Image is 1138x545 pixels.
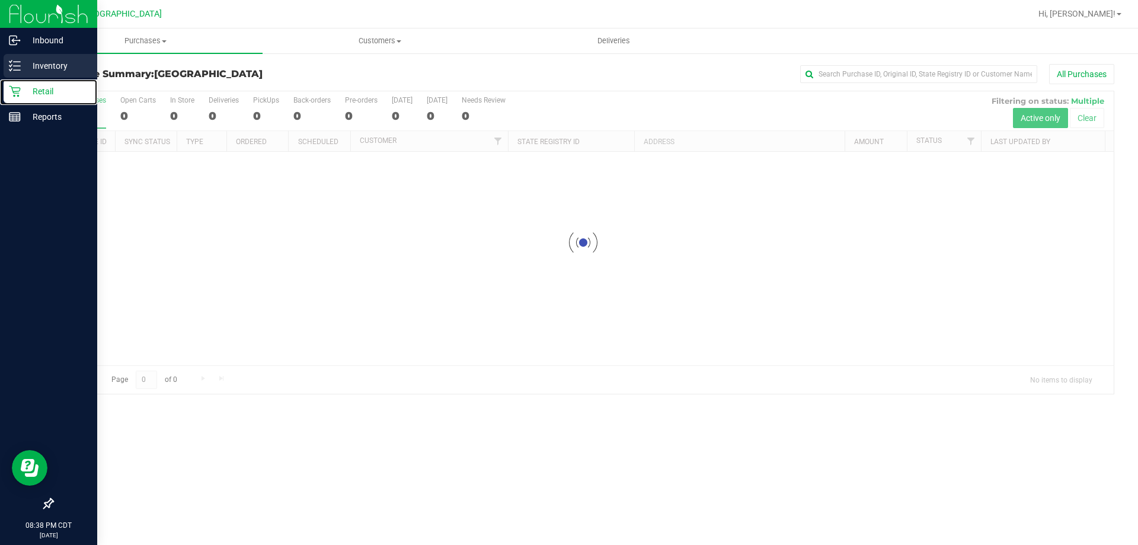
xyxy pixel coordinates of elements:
inline-svg: Reports [9,111,21,123]
inline-svg: Retail [9,85,21,97]
span: Hi, [PERSON_NAME]! [1038,9,1115,18]
p: [DATE] [5,531,92,540]
inline-svg: Inventory [9,60,21,72]
a: Purchases [28,28,263,53]
iframe: Resource center [12,450,47,486]
button: All Purchases [1049,64,1114,84]
span: Customers [263,36,496,46]
a: Deliveries [497,28,731,53]
span: [GEOGRAPHIC_DATA] [154,68,263,79]
inline-svg: Inbound [9,34,21,46]
a: Customers [263,28,497,53]
span: Purchases [28,36,263,46]
span: [GEOGRAPHIC_DATA] [81,9,162,19]
input: Search Purchase ID, Original ID, State Registry ID or Customer Name... [800,65,1037,83]
p: Reports [21,110,92,124]
p: Retail [21,84,92,98]
p: 08:38 PM CDT [5,520,92,531]
h3: Purchase Summary: [52,69,406,79]
p: Inbound [21,33,92,47]
span: Deliveries [581,36,646,46]
p: Inventory [21,59,92,73]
